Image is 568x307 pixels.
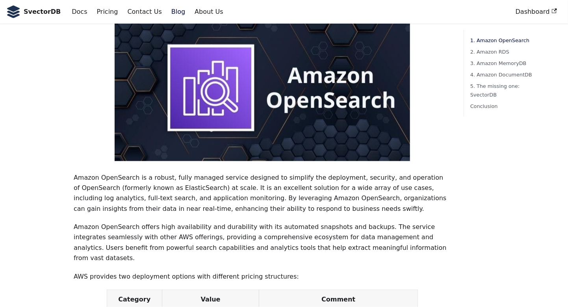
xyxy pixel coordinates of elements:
[470,59,535,67] a: 3. Amazon MemoryDB
[511,5,562,19] a: Dashboard
[74,222,451,264] p: Amazon OpenSearch offers high availability and durability with its automated snapshots and backup...
[470,48,535,56] a: 2. Amazon RDS
[6,6,20,18] img: SvectorDB Logo
[115,13,410,161] img: Amazon OpenSearch
[67,5,92,19] a: Docs
[470,102,535,110] a: Conclusion
[92,5,123,19] a: Pricing
[470,36,535,45] a: 1. Amazon OpenSearch
[167,5,190,19] a: Blog
[24,7,61,17] b: SvectorDB
[470,71,535,79] a: 4. Amazon DocumentDB
[123,5,166,19] a: Contact Us
[6,6,61,18] a: SvectorDB LogoSvectorDB
[470,82,535,99] a: 5. The missing one: SvectorDB
[74,173,451,214] p: Amazon OpenSearch is a robust, fully managed service designed to simplify the deployment, securit...
[190,5,228,19] a: About Us
[74,272,451,282] p: AWS provides two deployment options with different pricing structures:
